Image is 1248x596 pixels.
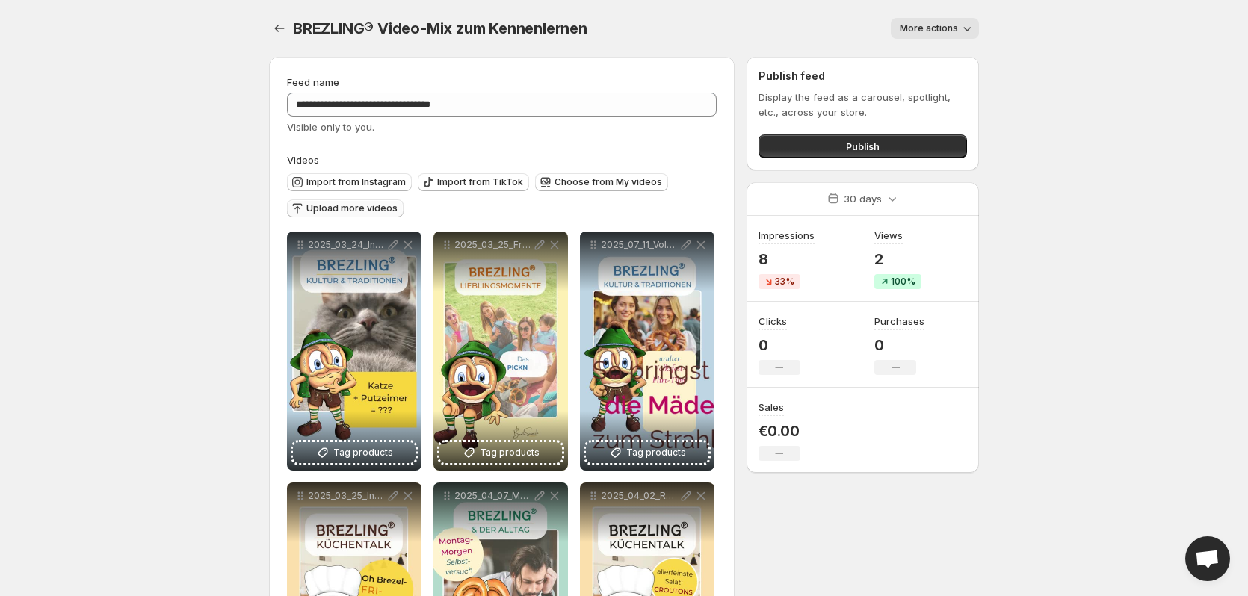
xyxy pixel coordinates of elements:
[480,445,540,460] span: Tag products
[535,173,668,191] button: Choose from My videos
[293,19,587,37] span: BREZLING® Video-Mix zum Kennenlernen
[586,442,708,463] button: Tag products
[775,276,794,288] span: 33%
[287,199,404,217] button: Upload more videos
[759,314,787,329] h3: Clicks
[287,173,412,191] button: Import from Instagram
[759,69,967,84] h2: Publish feed
[287,154,319,166] span: Videos
[306,202,398,214] span: Upload more videos
[900,22,958,34] span: More actions
[759,90,967,119] p: Display the feed as a carousel, spotlight, etc., across your store.
[308,490,386,502] p: 2025_03_25_Insta_Küchentalk_Frittata (1) ([DOMAIN_NAME]) (1)
[306,176,406,188] span: Import from Instagram
[759,422,800,440] p: €0.00
[269,18,290,39] button: Settings
[874,228,903,243] h3: Views
[439,442,562,463] button: Tag products
[308,239,386,251] p: 2025_03_24_Insta_Lauge
[454,239,532,251] p: 2025_03_25_Frhlingspicknick
[437,176,523,188] span: Import from TikTok
[874,336,924,354] p: 0
[759,250,815,268] p: 8
[293,442,416,463] button: Tag products
[846,139,880,154] span: Publish
[433,232,568,471] div: 2025_03_25_FrhlingspicknickTag products
[759,400,784,415] h3: Sales
[418,173,529,191] button: Import from TikTok
[626,445,686,460] span: Tag products
[287,232,421,471] div: 2025_03_24_Insta_LaugeTag products
[454,490,532,502] p: 2025_04_07_Montagsmeme_Selbstversuch
[844,191,882,206] p: 30 days
[287,121,374,133] span: Visible only to you.
[759,134,967,158] button: Publish
[580,232,714,471] div: 2025_07_11_Volksfest-BrezelnTag products
[287,76,339,88] span: Feed name
[874,250,921,268] p: 2
[601,239,679,251] p: 2025_07_11_Volksfest-Brezeln
[759,336,800,354] p: 0
[874,314,924,329] h3: Purchases
[1185,536,1230,581] div: Open chat
[333,445,393,460] span: Tag products
[891,276,915,288] span: 100%
[891,18,979,39] button: More actions
[759,228,815,243] h3: Impressions
[555,176,662,188] span: Choose from My videos
[601,490,679,502] p: 2025_04_02_Reel_Salatcroutons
